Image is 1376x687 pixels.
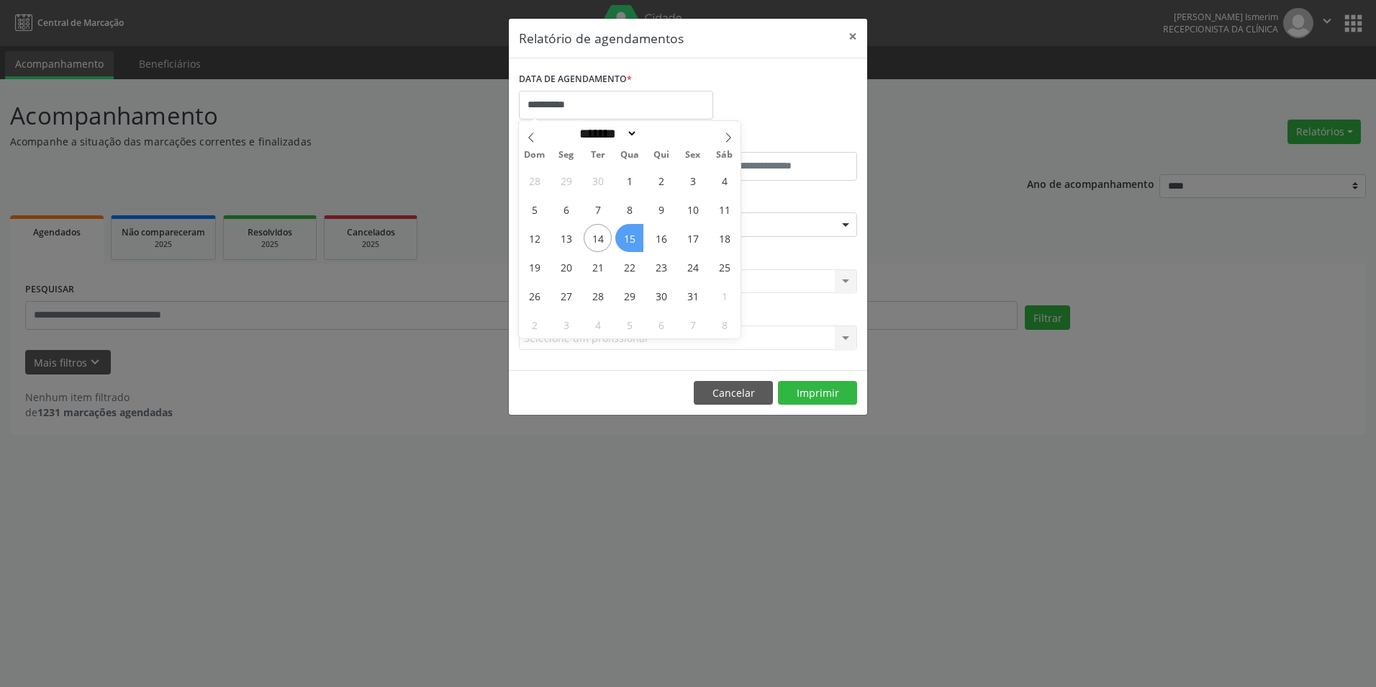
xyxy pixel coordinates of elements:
[519,151,551,160] span: Dom
[838,19,867,54] button: Close
[615,310,643,338] span: Novembro 5, 2025
[552,253,580,281] span: Outubro 20, 2025
[709,151,741,160] span: Sáb
[615,195,643,223] span: Outubro 8, 2025
[520,310,548,338] span: Novembro 2, 2025
[647,253,675,281] span: Outubro 23, 2025
[552,224,580,252] span: Outubro 13, 2025
[679,195,707,223] span: Outubro 10, 2025
[638,126,685,141] input: Year
[552,195,580,223] span: Outubro 6, 2025
[520,195,548,223] span: Outubro 5, 2025
[647,310,675,338] span: Novembro 6, 2025
[679,282,707,310] span: Outubro 31, 2025
[679,253,707,281] span: Outubro 24, 2025
[778,381,857,405] button: Imprimir
[615,224,643,252] span: Outubro 15, 2025
[647,166,675,194] span: Outubro 2, 2025
[679,166,707,194] span: Outubro 3, 2025
[520,166,548,194] span: Setembro 28, 2025
[710,282,738,310] span: Novembro 1, 2025
[584,224,612,252] span: Outubro 14, 2025
[520,253,548,281] span: Outubro 19, 2025
[677,151,709,160] span: Sex
[647,195,675,223] span: Outubro 9, 2025
[710,224,738,252] span: Outubro 18, 2025
[710,166,738,194] span: Outubro 4, 2025
[552,166,580,194] span: Setembro 29, 2025
[574,126,638,141] select: Month
[582,151,614,160] span: Ter
[646,151,677,160] span: Qui
[520,282,548,310] span: Outubro 26, 2025
[615,166,643,194] span: Outubro 1, 2025
[584,166,612,194] span: Setembro 30, 2025
[584,195,612,223] span: Outubro 7, 2025
[710,253,738,281] span: Outubro 25, 2025
[584,253,612,281] span: Outubro 21, 2025
[679,224,707,252] span: Outubro 17, 2025
[614,151,646,160] span: Qua
[647,224,675,252] span: Outubro 16, 2025
[519,29,684,48] h5: Relatório de agendamentos
[647,282,675,310] span: Outubro 30, 2025
[679,310,707,338] span: Novembro 7, 2025
[615,282,643,310] span: Outubro 29, 2025
[615,253,643,281] span: Outubro 22, 2025
[584,310,612,338] span: Novembro 4, 2025
[552,282,580,310] span: Outubro 27, 2025
[520,224,548,252] span: Outubro 12, 2025
[519,68,632,91] label: DATA DE AGENDAMENTO
[710,195,738,223] span: Outubro 11, 2025
[692,130,857,152] label: ATÉ
[584,282,612,310] span: Outubro 28, 2025
[551,151,582,160] span: Seg
[710,310,738,338] span: Novembro 8, 2025
[694,381,773,405] button: Cancelar
[552,310,580,338] span: Novembro 3, 2025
